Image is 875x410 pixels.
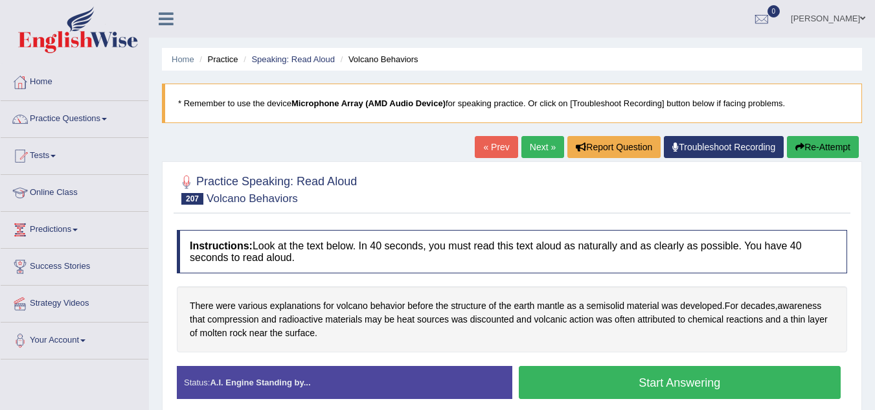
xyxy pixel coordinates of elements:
[680,299,722,313] span: Click to see word definition
[1,64,148,97] a: Home
[262,313,277,326] span: Click to see word definition
[514,299,535,313] span: Click to see word definition
[436,299,448,313] span: Click to see word definition
[190,313,205,326] span: Click to see word definition
[370,299,405,313] span: Click to see word definition
[200,326,227,340] span: Click to see word definition
[251,54,335,64] a: Speaking: Read Aloud
[451,299,486,313] span: Click to see word definition
[1,249,148,281] a: Success Stories
[783,313,788,326] span: Click to see word definition
[741,299,775,313] span: Click to see word definition
[190,240,253,251] b: Instructions:
[384,313,394,326] span: Click to see word definition
[519,366,841,399] button: Start Answering
[397,313,415,326] span: Click to see word definition
[489,299,497,313] span: Click to see word definition
[230,326,247,340] span: Click to see word definition
[726,313,763,326] span: Click to see word definition
[207,313,258,326] span: Click to see word definition
[417,313,449,326] span: Click to see word definition
[567,136,661,158] button: Report Question
[177,286,847,352] div: . , .
[1,212,148,244] a: Predictions
[664,136,784,158] a: Troubleshoot Recording
[1,175,148,207] a: Online Class
[177,172,357,205] h2: Practice Speaking: Read Aloud
[216,299,235,313] span: Click to see word definition
[325,313,362,326] span: Click to see word definition
[567,299,576,313] span: Click to see word definition
[537,299,564,313] span: Click to see word definition
[475,136,517,158] a: « Prev
[210,378,310,387] strong: A.I. Engine Standing by...
[337,53,418,65] li: Volcano Behaviors
[451,313,468,326] span: Click to see word definition
[279,313,323,326] span: Click to see word definition
[596,313,612,326] span: Click to see word definition
[177,366,512,399] div: Status:
[778,299,822,313] span: Click to see word definition
[196,53,238,65] li: Practice
[579,299,584,313] span: Click to see word definition
[766,313,780,326] span: Click to see word definition
[172,54,194,64] a: Home
[637,313,675,326] span: Click to see word definition
[677,313,685,326] span: Click to see word definition
[323,299,334,313] span: Click to see word definition
[181,193,203,205] span: 207
[270,299,321,313] span: Click to see word definition
[615,313,635,326] span: Click to see word definition
[569,313,593,326] span: Click to see word definition
[249,326,267,340] span: Click to see word definition
[190,326,198,340] span: Click to see word definition
[337,299,368,313] span: Click to see word definition
[162,84,862,123] blockquote: * Remember to use the device for speaking practice. Or click on [Troubleshoot Recording] button b...
[285,326,315,340] span: Click to see word definition
[627,299,659,313] span: Click to see word definition
[499,299,511,313] span: Click to see word definition
[270,326,282,340] span: Click to see word definition
[516,313,531,326] span: Click to see word definition
[1,101,148,133] a: Practice Questions
[808,313,827,326] span: Click to see word definition
[521,136,564,158] a: Next »
[207,192,298,205] small: Volcano Behaviors
[688,313,723,326] span: Click to see word definition
[767,5,780,17] span: 0
[291,98,446,108] b: Microphone Array (AMD Audio Device)
[238,299,267,313] span: Click to see word definition
[177,230,847,273] h4: Look at the text below. In 40 seconds, you must read this text aloud as naturally and as clearly ...
[587,299,624,313] span: Click to see word definition
[470,313,514,326] span: Click to see word definition
[725,299,738,313] span: Click to see word definition
[407,299,433,313] span: Click to see word definition
[787,136,859,158] button: Re-Attempt
[534,313,567,326] span: Click to see word definition
[662,299,678,313] span: Click to see word definition
[1,323,148,355] a: Your Account
[1,138,148,170] a: Tests
[791,313,806,326] span: Click to see word definition
[1,286,148,318] a: Strategy Videos
[365,313,381,326] span: Click to see word definition
[190,299,214,313] span: Click to see word definition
